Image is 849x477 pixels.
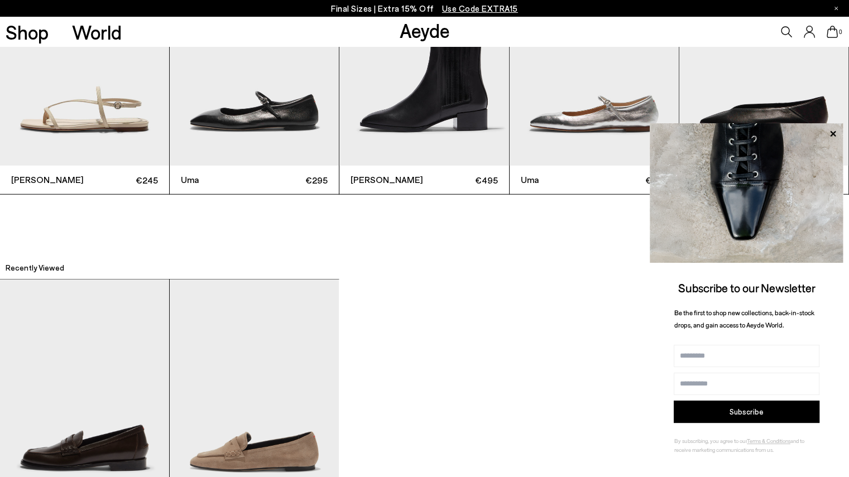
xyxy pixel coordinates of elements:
span: By subscribing, you agree to our [674,437,747,444]
span: [PERSON_NAME] [11,173,85,186]
p: Final Sizes | Extra 15% Off [331,2,518,16]
span: Be the first to shop new collections, back-in-stock drops, and gain access to Aeyde World. [674,309,814,329]
h2: Recently Viewed [6,262,64,273]
span: Subscribe to our Newsletter [678,281,816,295]
span: Uma [521,173,594,186]
img: ca3f721fb6ff708a270709c41d776025.jpg [650,123,843,263]
a: Aeyde [400,18,450,42]
span: €245 [85,173,159,187]
span: €495 [424,173,498,187]
a: Terms & Conditions [747,437,790,444]
span: [PERSON_NAME] [351,173,424,186]
span: €295 [255,173,328,187]
span: €295 [594,173,668,187]
span: Navigate to /collections/ss25-final-sizes [442,3,518,13]
span: 0 [838,29,843,35]
span: Uma [181,173,255,186]
a: World [72,22,122,42]
a: Shop [6,22,49,42]
a: 0 [827,26,838,38]
button: Subscribe [674,401,819,423]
